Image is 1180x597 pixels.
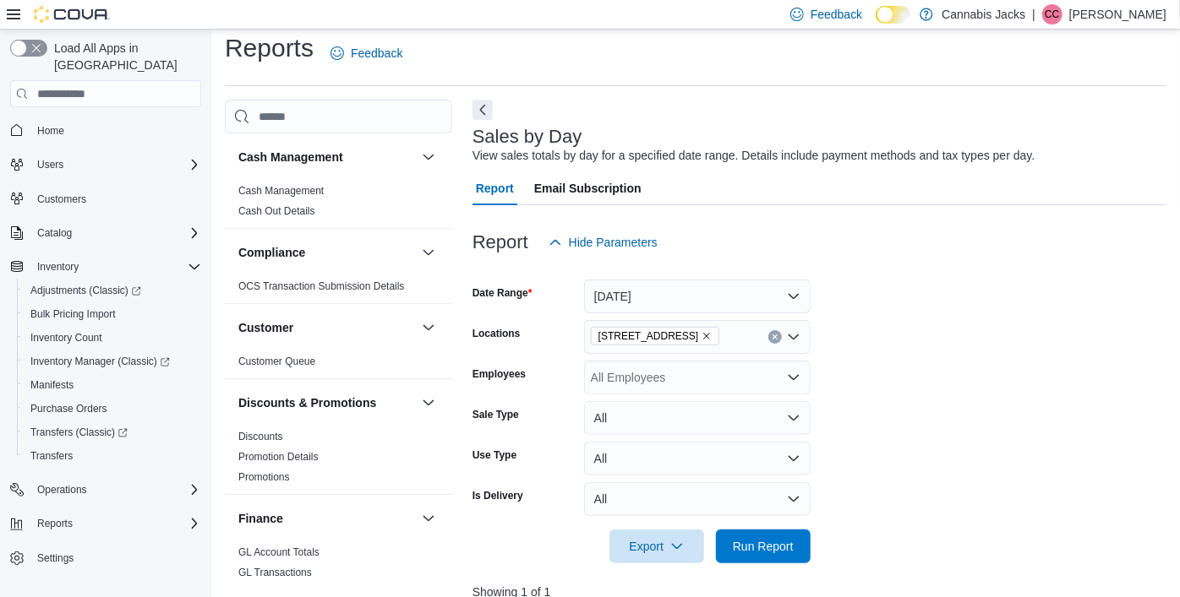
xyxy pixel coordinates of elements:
[473,489,523,502] label: Is Delivery
[30,121,71,141] a: Home
[30,547,201,568] span: Settings
[34,6,110,23] img: Cova
[238,394,415,411] button: Discounts & Promotions
[30,480,201,500] span: Operations
[37,226,72,240] span: Catalog
[24,446,79,466] a: Transfers
[238,355,315,367] a: Customer Queue
[598,328,699,345] span: [STREET_ADDRESS]
[24,351,177,372] a: Inventory Manager (Classic)
[30,307,116,321] span: Bulk Pricing Import
[17,326,208,350] button: Inventory Count
[238,319,415,336] button: Customer
[3,117,208,142] button: Home
[30,119,201,140] span: Home
[584,482,811,516] button: All
[3,153,208,176] button: Users
[238,205,315,217] a: Cash Out Details
[30,155,70,175] button: Users
[876,6,911,24] input: Dark Mode
[324,36,409,70] a: Feedback
[476,171,514,205] span: Report
[3,255,208,279] button: Inventory
[30,284,141,297] span: Adjustments (Classic)
[238,430,283,443] span: Discounts
[24,422,201,442] span: Transfers (Classic)
[30,155,201,175] span: Users
[17,397,208,421] button: Purchase Orders
[238,149,415,166] button: Cash Management
[24,375,201,395] span: Manifests
[37,158,63,171] span: Users
[17,421,208,444] a: Transfers (Classic)
[584,280,811,313] button: [DATE]
[238,471,290,483] a: Promotions
[30,426,128,439] span: Transfers (Classic)
[569,234,658,251] span: Hide Parameters
[238,470,290,484] span: Promotions
[542,225,664,259] button: Hide Parameters
[30,402,107,415] span: Purchase Orders
[225,426,452,494] div: Discounts & Promotions
[37,124,64,138] span: Home
[30,257,201,277] span: Inventory
[3,478,208,502] button: Operations
[768,330,782,344] button: Clear input
[30,223,201,243] span: Catalog
[876,24,877,24] span: Dark Mode
[1069,4,1166,24] p: [PERSON_NAME]
[418,508,439,529] button: Finance
[584,442,811,475] button: All
[30,378,74,392] span: Manifests
[942,4,1025,24] p: Cannabis Jacks
[24,280,148,301] a: Adjustments (Classic)
[473,286,533,300] label: Date Range
[418,242,439,263] button: Compliance
[238,149,343,166] h3: Cash Management
[1042,4,1063,24] div: Corey Casola
[37,260,79,274] span: Inventory
[473,448,516,462] label: Use Type
[225,31,314,65] h1: Reports
[238,185,324,197] a: Cash Management
[17,302,208,326] button: Bulk Pricing Import
[733,538,794,555] span: Run Report
[591,327,720,345] span: 149 Trunk Road
[24,328,109,348] a: Inventory Count
[351,45,402,62] span: Feedback
[238,546,320,558] a: GL Account Totals
[30,513,79,534] button: Reports
[37,517,73,530] span: Reports
[787,371,800,384] button: Open list of options
[30,257,85,277] button: Inventory
[609,529,704,563] button: Export
[238,355,315,368] span: Customer Queue
[418,393,439,413] button: Discounts & Promotions
[473,327,521,340] label: Locations
[702,331,712,341] button: Remove 149 Trunk Road from selection in this group
[811,6,862,23] span: Feedback
[24,399,114,419] a: Purchase Orders
[238,451,319,463] a: Promotion Details
[30,449,73,463] span: Transfers
[37,551,74,565] span: Settings
[238,394,376,411] h3: Discounts & Promotions
[238,510,283,527] h3: Finance
[24,422,134,442] a: Transfers (Classic)
[238,244,415,261] button: Compliance
[3,512,208,535] button: Reports
[225,542,452,589] div: Finance
[225,351,452,378] div: Customer
[17,444,208,468] button: Transfers
[37,483,87,497] span: Operations
[418,317,439,338] button: Customer
[30,480,94,500] button: Operations
[1032,4,1035,24] p: |
[3,187,208,211] button: Customers
[238,204,315,218] span: Cash Out Details
[24,328,201,348] span: Inventory Count
[30,189,93,209] a: Customers
[620,529,694,563] span: Export
[225,276,452,303] div: Compliance
[1045,4,1059,24] span: CC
